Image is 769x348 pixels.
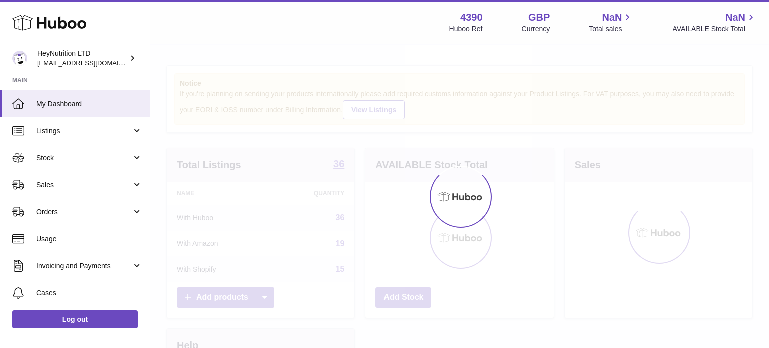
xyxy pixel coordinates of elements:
[449,24,483,34] div: Huboo Ref
[528,11,550,24] strong: GBP
[36,234,142,244] span: Usage
[672,24,757,34] span: AVAILABLE Stock Total
[460,11,483,24] strong: 4390
[672,11,757,34] a: NaN AVAILABLE Stock Total
[602,11,622,24] span: NaN
[36,126,132,136] span: Listings
[36,207,132,217] span: Orders
[37,59,147,67] span: [EMAIL_ADDRESS][DOMAIN_NAME]
[37,49,127,68] div: HeyNutrition LTD
[12,310,138,328] a: Log out
[12,51,27,66] img: info@heynutrition.com
[522,24,550,34] div: Currency
[589,11,633,34] a: NaN Total sales
[589,24,633,34] span: Total sales
[725,11,745,24] span: NaN
[36,288,142,298] span: Cases
[36,180,132,190] span: Sales
[36,99,142,109] span: My Dashboard
[36,261,132,271] span: Invoicing and Payments
[36,153,132,163] span: Stock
